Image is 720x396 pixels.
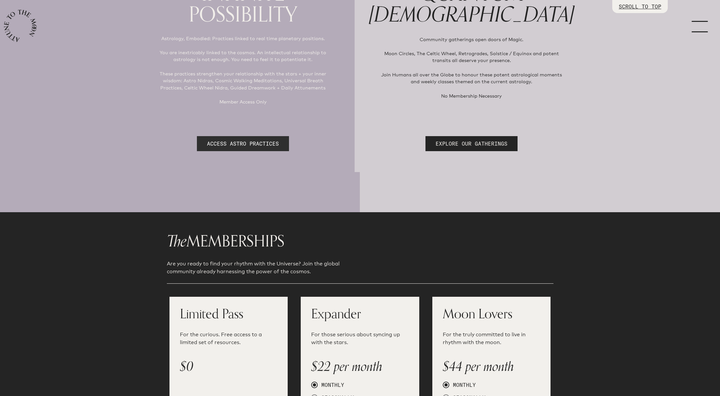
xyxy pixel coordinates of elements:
[156,35,330,105] p: Astrology, Embodied: Practices linked to real time planetary positions. You are inextricably link...
[180,357,278,376] p: $0
[619,3,661,10] p: SCROLL TO TOP
[167,233,553,249] h1: MEMBERSHIPS
[311,331,409,346] p: For those serious about syncing up with the stars.
[167,260,363,276] p: Are you ready to find your rhythm with the Universe? Join the global community already harnessing...
[167,229,186,254] span: The
[379,36,564,99] p: Community gatherings open doors of Magic. Moon Circles, The Celtic Wheel, Retrogrades, Solstice /...
[425,136,518,151] a: EXPLORE OUR GATHERINGS
[449,382,476,388] span: MONTHLY
[311,357,409,376] p: $22 per month
[311,307,409,320] h1: Expander
[443,331,540,346] p: For the truly committed to live in rhythm with the moon.
[180,307,278,320] h1: Limited Pass
[443,307,540,320] h1: Moon Lovers
[197,136,289,151] a: ACCESS ASTRO PRACTICES
[180,331,278,346] p: For the curious. Free access to a limited set of resources.
[443,357,540,376] p: $44 per month
[318,382,344,388] span: MONTHLY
